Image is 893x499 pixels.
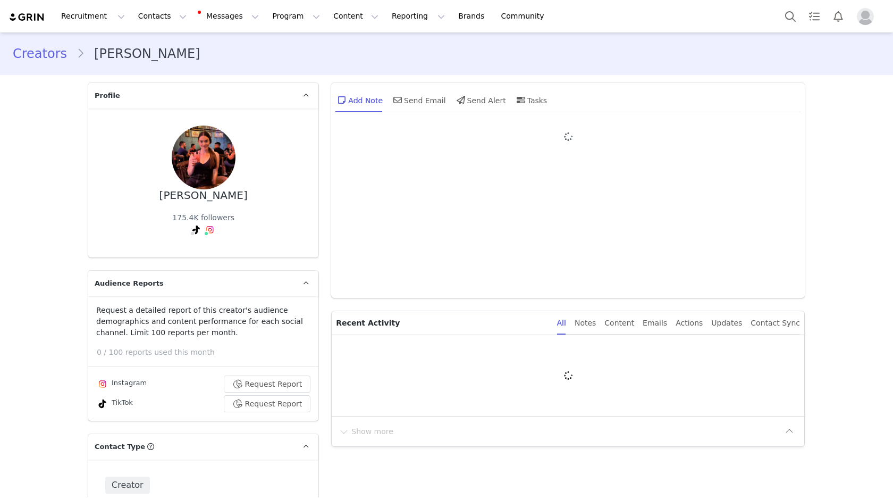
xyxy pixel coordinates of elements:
p: Request a detailed report of this creator's audience demographics and content performance for eac... [96,305,310,338]
img: instagram.svg [206,226,214,234]
div: Emails [643,311,667,335]
div: Updates [711,311,742,335]
span: Audience Reports [95,278,164,289]
button: Show more [338,423,394,440]
button: Program [266,4,326,28]
button: Notifications [827,4,850,28]
div: Add Note [335,87,383,113]
button: Contacts [132,4,193,28]
button: Recruitment [55,4,131,28]
div: Tasks [515,87,547,113]
span: Creator [105,477,150,494]
button: Content [327,4,385,28]
div: Contact Sync [751,311,800,335]
img: placeholder-profile.jpg [857,8,874,25]
button: Search [779,4,802,28]
button: Profile [850,8,884,25]
button: Request Report [224,376,311,393]
img: dab71637-64b7-4919-b545-a9c9521f52de.jpg [172,126,235,189]
div: Send Email [391,87,446,113]
p: 0 / 100 reports used this month [97,347,318,358]
button: Reporting [385,4,451,28]
div: Send Alert [454,87,506,113]
a: Brands [452,4,494,28]
div: TikTok [96,397,133,410]
div: Content [604,311,634,335]
div: Instagram [96,378,147,390]
button: Request Report [224,395,311,412]
div: All [557,311,566,335]
div: Notes [575,311,596,335]
a: Creators [13,44,77,63]
div: Actions [676,311,703,335]
span: Contact Type [95,442,145,452]
a: Community [495,4,555,28]
p: Recent Activity [336,311,548,335]
div: [PERSON_NAME] [159,189,248,202]
button: Messages [193,4,265,28]
img: grin logo [9,12,46,22]
div: 175.4K followers [172,212,234,223]
img: instagram.svg [98,380,107,388]
a: Tasks [803,4,826,28]
span: Profile [95,90,120,101]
